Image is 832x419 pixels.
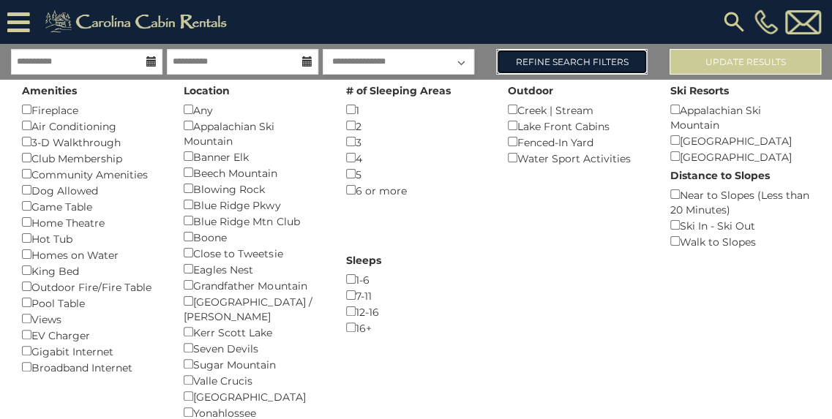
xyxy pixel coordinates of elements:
a: Refine Search Filters [496,49,648,75]
div: Community Amenities [22,166,162,182]
div: Appalachian Ski Mountain [670,102,810,132]
div: Blue Ridge Mtn Club [184,213,323,229]
div: [GEOGRAPHIC_DATA] [184,388,323,404]
div: Banner Elk [184,148,323,165]
div: 1 [346,102,486,118]
div: Pool Table [22,295,162,311]
div: 3-D Walkthrough [22,134,162,150]
div: Grandfather Mountain [184,277,323,293]
div: Home Theatre [22,214,162,230]
div: Gigabit Internet [22,343,162,359]
div: 3 [346,134,486,150]
img: Khaki-logo.png [37,7,239,37]
div: Any [184,102,323,118]
div: Water Sport Activities [508,150,648,166]
div: Ski In - Ski Out [670,217,810,233]
div: 7-11 [346,287,486,303]
div: 2 [346,118,486,134]
button: Update Results [670,49,821,75]
div: Seven Devils [184,340,323,356]
div: 12-16 [346,303,486,320]
div: Fireplace [22,102,162,118]
div: Lake Front Cabins [508,118,648,134]
div: Sugar Mountain [184,356,323,372]
div: Valle Crucis [184,372,323,388]
div: Kerr Scott Lake [184,324,323,340]
div: Close to Tweetsie [184,245,323,261]
div: [GEOGRAPHIC_DATA] [670,148,810,165]
div: Outdoor Fire/Fire Table [22,279,162,295]
div: Hot Tub [22,230,162,246]
div: Boone [184,229,323,245]
div: Eagles Nest [184,261,323,277]
div: Appalachian Ski Mountain [184,118,323,148]
label: Location [184,83,230,98]
div: 5 [346,166,486,182]
div: Creek | Stream [508,102,648,118]
label: # of Sleeping Areas [346,83,451,98]
div: 16+ [346,320,486,336]
div: EV Charger [22,327,162,343]
label: Ski Resorts [670,83,729,98]
a: [PHONE_NUMBER] [751,10,782,34]
div: Near to Slopes (Less than 20 Minutes) [670,186,810,217]
div: Homes on Water [22,246,162,263]
div: [GEOGRAPHIC_DATA] / [PERSON_NAME] [184,293,323,324]
div: 6 or more [346,182,486,198]
label: Outdoor [508,83,553,98]
label: Sleeps [346,253,381,268]
div: Game Table [22,198,162,214]
div: Walk to Slopes [670,233,810,249]
div: Blue Ridge Pkwy [184,197,323,213]
label: Distance to Slopes [670,168,770,183]
div: Broadband Internet [22,359,162,375]
div: Fenced-In Yard [508,134,648,150]
div: Blowing Rock [184,181,323,197]
div: 4 [346,150,486,166]
div: Dog Allowed [22,182,162,198]
img: search-regular.svg [721,9,747,35]
div: 1-6 [346,271,486,287]
div: Beech Mountain [184,165,323,181]
div: King Bed [22,263,162,279]
div: Views [22,311,162,327]
div: Club Membership [22,150,162,166]
div: [GEOGRAPHIC_DATA] [670,132,810,148]
div: Air Conditioning [22,118,162,134]
label: Amenities [22,83,77,98]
